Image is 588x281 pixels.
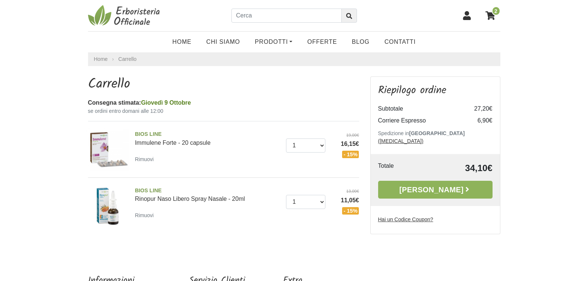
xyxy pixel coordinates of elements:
[378,216,433,222] u: Hai un Codice Coupon?
[378,138,423,144] a: ([MEDICAL_DATA])
[331,140,359,148] span: 16,15€
[85,127,130,171] img: Immulene Forte - 20 capsule
[463,103,493,115] td: 27,20€
[94,55,108,63] a: Home
[88,52,500,66] nav: breadcrumb
[135,212,154,218] small: Rimuovi
[135,130,280,146] a: BIOS LINEImmulene Forte - 20 capsule
[199,35,247,49] a: Chi Siamo
[378,103,463,115] td: Subtotale
[344,35,377,49] a: Blog
[331,196,359,205] span: 11,05€
[300,35,344,49] a: OFFERTE
[342,151,359,158] span: - 15%
[378,216,433,223] label: Hai un Codice Coupon?
[88,107,359,115] small: se ordini entro domani alle 12:00
[135,187,280,195] span: BIOS LINE
[331,132,359,138] del: 19,00€
[165,35,199,49] a: Home
[331,188,359,195] del: 13,00€
[378,84,493,97] h3: Riepilogo ordine
[135,210,157,220] a: Rimuovi
[135,154,157,164] a: Rimuovi
[420,161,493,175] td: 34,10€
[88,76,359,92] h1: Carrello
[118,56,137,62] a: Carrello
[135,156,154,162] small: Rimuovi
[342,207,359,215] span: - 15%
[378,115,463,127] td: Corriere Espresso
[88,4,162,27] img: Erboristeria Officinale
[88,98,359,107] div: Consegna stimata:
[141,99,191,106] span: Giovedì 9 Ottobre
[492,6,500,16] span: 2
[463,115,493,127] td: 6,90€
[85,184,130,228] img: Rinopur Naso Libero Spray Nasale - 20ml
[247,35,300,49] a: Prodotti
[378,181,493,199] a: [PERSON_NAME]
[377,35,423,49] a: Contatti
[409,130,465,136] b: [GEOGRAPHIC_DATA]
[378,161,420,175] td: Totale
[135,130,280,138] span: BIOS LINE
[482,6,500,25] a: 2
[378,130,493,145] p: Spedizione in
[135,187,280,202] a: BIOS LINERinopur Naso Libero Spray Nasale - 20ml
[231,9,342,23] input: Cerca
